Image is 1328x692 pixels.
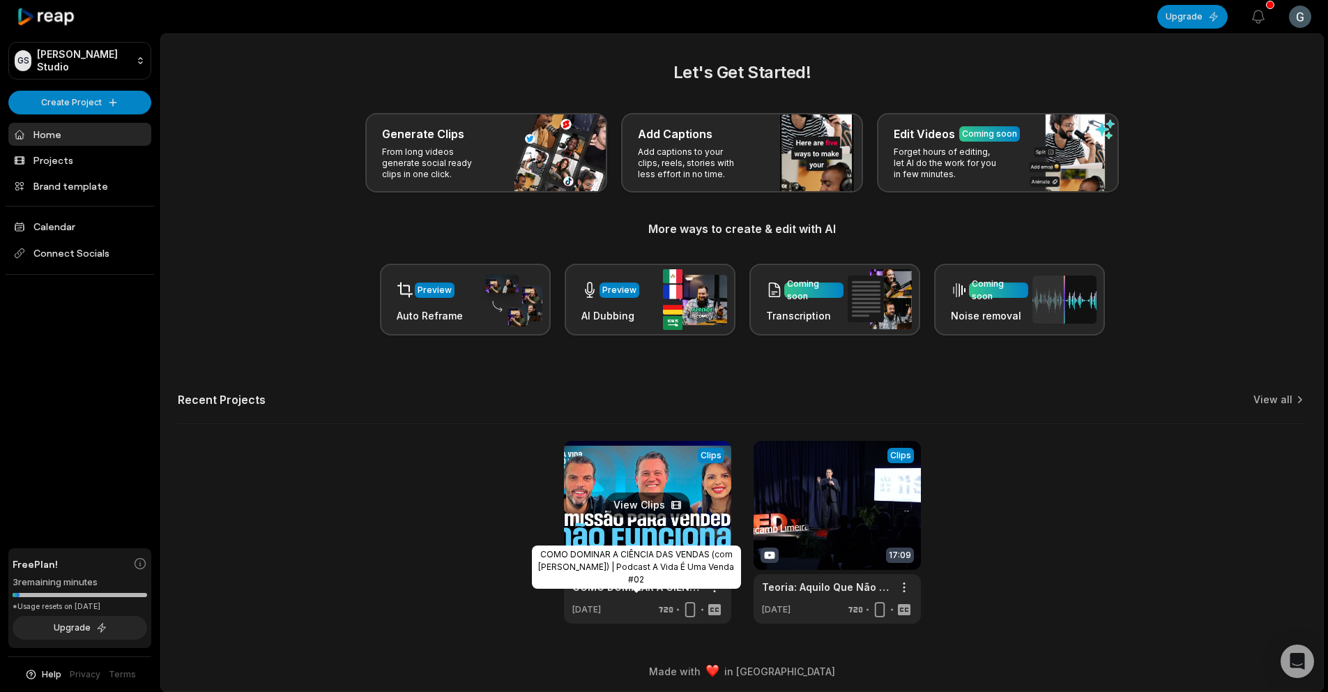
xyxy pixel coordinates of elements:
a: Calendar [8,215,151,238]
div: Open Intercom Messenger [1281,645,1314,678]
img: noise_removal.png [1032,276,1097,324]
img: transcription.png [848,269,912,329]
div: GS [15,50,31,71]
a: View all [1253,393,1292,407]
div: Made with in [GEOGRAPHIC_DATA] [174,664,1311,679]
h2: Recent Projects [178,393,266,407]
button: Help [24,668,61,681]
a: Brand template [8,174,151,197]
a: Teoria: Aquilo Que Não Funciona na Prática? | [PERSON_NAME] | TEDxUnicamp Limeira [762,580,890,594]
span: Free Plan! [13,557,58,571]
h3: More ways to create & edit with AI [178,220,1306,237]
h3: Noise removal [951,308,1028,323]
div: Preview [602,284,636,296]
p: Forget hours of editing, let AI do the work for you in few minutes. [894,146,1002,180]
img: ai_dubbing.png [663,269,727,330]
h2: Let's Get Started! [178,60,1306,85]
button: Upgrade [13,616,147,640]
div: Coming soon [787,278,841,303]
a: Projects [8,149,151,172]
p: From long videos generate social ready clips in one click. [382,146,490,180]
h3: Transcription [766,308,844,323]
p: Add captions to your clips, reels, stories with less effort in no time. [638,146,746,180]
a: Privacy [70,668,100,681]
a: Terms [109,668,136,681]
div: *Usage resets on [DATE] [13,601,147,612]
h3: AI Dubbing [581,308,639,323]
button: Upgrade [1157,5,1228,29]
a: Home [8,123,151,146]
h3: Auto Reframe [397,308,463,323]
button: Create Project [8,91,151,114]
div: 3 remaining minutes [13,576,147,589]
img: auto_reframe.png [478,273,542,327]
h3: Generate Clips [382,126,464,142]
img: heart emoji [706,665,719,677]
div: Coming soon [972,278,1025,303]
span: Connect Socials [8,241,151,266]
div: COMO DOMINAR A CIÊNCIA DAS VENDAS (com [PERSON_NAME]) | Podcast A Vida É Uma Venda #02 [532,546,741,589]
h3: Edit Videos [894,126,955,142]
div: Preview [418,284,452,296]
span: Help [42,668,61,681]
p: [PERSON_NAME] Studio [37,48,130,73]
div: Coming soon [962,128,1017,140]
h3: Add Captions [638,126,712,142]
